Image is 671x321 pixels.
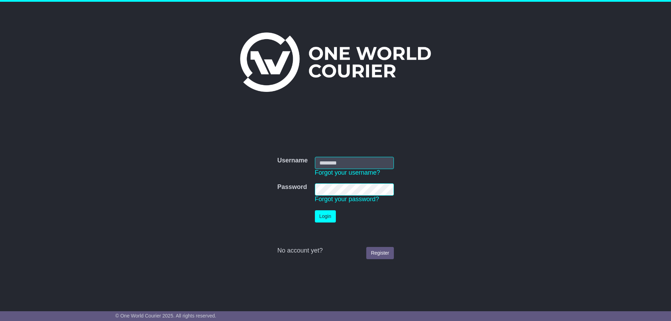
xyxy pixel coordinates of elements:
a: Forgot your password? [315,196,379,203]
img: One World [240,32,431,92]
div: No account yet? [277,247,394,255]
a: Register [366,247,394,259]
label: Password [277,183,307,191]
a: Forgot your username? [315,169,380,176]
label: Username [277,157,308,165]
button: Login [315,210,336,222]
span: © One World Courier 2025. All rights reserved. [115,313,216,319]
